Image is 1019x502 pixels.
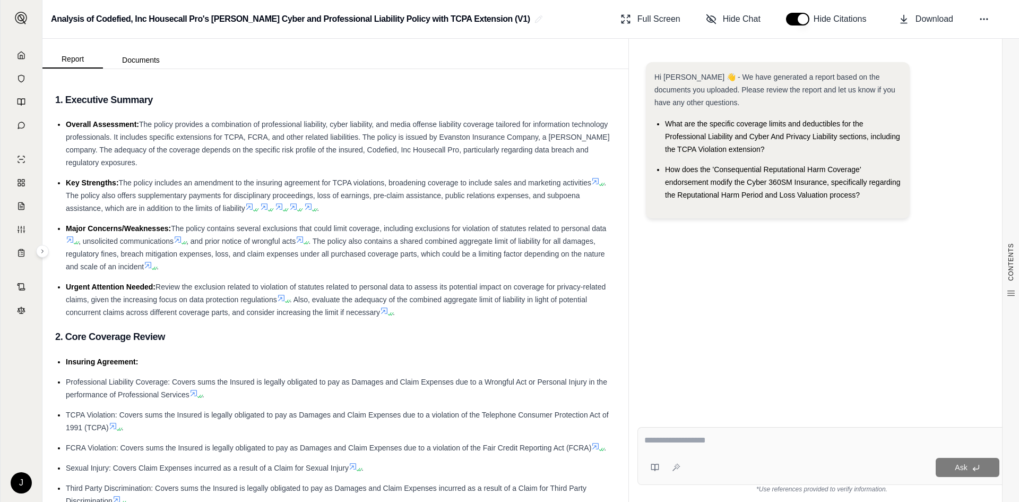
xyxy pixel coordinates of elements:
[637,485,1006,494] div: *Use references provided to verify information.
[122,423,124,432] span: .
[916,13,953,25] span: Download
[665,165,901,199] span: How does the 'Consequential Reputational Harm Coverage' endorsement modify the Cyber 360SM Insura...
[654,73,895,107] span: Hi [PERSON_NAME] 👋 - We have generated a report based on the documents you uploaded. Please revie...
[7,195,36,217] a: Claim Coverage
[361,464,364,472] span: .
[66,411,609,432] span: TCPA Violation: Covers sums the Insured is legally obligated to pay as Damages and Claim Expenses...
[7,276,36,297] a: Contract Analysis
[11,472,32,494] div: J
[7,149,36,170] a: Single Policy
[1007,243,1015,281] span: CONTENTS
[79,237,174,245] span: , unsolicited communications
[66,237,605,271] span: . The policy also contains a shared combined aggregate limit of liability for all damages, regula...
[66,358,138,366] span: Insuring Agreement:
[42,50,103,69] button: Report
[66,464,349,472] span: Sexual Injury: Covers Claim Expenses incurred as a result of a Claim for Sexual Injury
[7,91,36,113] a: Prompt Library
[604,444,606,452] span: .
[119,178,592,187] span: The policy includes an amendment to the insuring agreement for TCPA violations, broadening covera...
[66,120,610,167] span: The policy provides a combination of professional liability, cyber liability, and media offense l...
[66,444,591,452] span: FCRA Violation: Covers sums the Insured is legally obligated to pay as Damages and Claim Expenses...
[36,245,49,258] button: Expand sidebar
[665,120,900,154] span: What are the specific coverage limits and deductibles for the Professional Liability and Cyber An...
[55,327,616,346] h3: 2. Core Coverage Review
[7,115,36,136] a: Chat
[7,219,36,240] a: Custom Report
[7,45,36,66] a: Home
[202,390,204,399] span: .
[11,7,32,29] button: Expand sidebar
[15,12,28,24] img: Expand sidebar
[936,458,999,477] button: Ask
[55,90,616,109] h3: 1. Executive Summary
[157,262,159,271] span: .
[317,204,319,212] span: .
[171,224,606,233] span: The policy contains several exclusions that could limit coverage, including exclusions for violat...
[103,52,179,69] button: Documents
[723,13,761,25] span: Hide Chat
[702,8,765,30] button: Hide Chat
[186,237,296,245] span: , and prior notice of wrongful acts
[66,120,139,129] span: Overall Assessment:
[51,10,530,29] h2: Analysis of Codefied, Inc Housecall Pro's [PERSON_NAME] Cyber and Professional Liability Policy w...
[393,308,395,317] span: .
[66,224,171,233] span: Major Concerns/Weaknesses:
[66,178,119,187] span: Key Strengths:
[7,300,36,321] a: Legal Search Engine
[637,13,680,25] span: Full Screen
[616,8,685,30] button: Full Screen
[7,68,36,89] a: Documents Vault
[66,283,156,291] span: Urgent Attention Needed:
[894,8,957,30] button: Download
[66,378,607,399] span: Professional Liability Coverage: Covers sums the Insured is legally obligated to pay as Damages a...
[955,463,967,472] span: Ask
[66,178,606,212] span: . The policy also offers supplementary payments for disciplinary proceedings, loss of earnings, p...
[7,242,36,263] a: Coverage Table
[814,13,873,25] span: Hide Citations
[7,172,36,193] a: Policy Comparisons
[66,295,587,317] span: . Also, evaluate the adequacy of the combined aggregate limit of liability in light of potential ...
[66,283,606,304] span: Review the exclusion related to violation of statutes related to personal data to assess its pote...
